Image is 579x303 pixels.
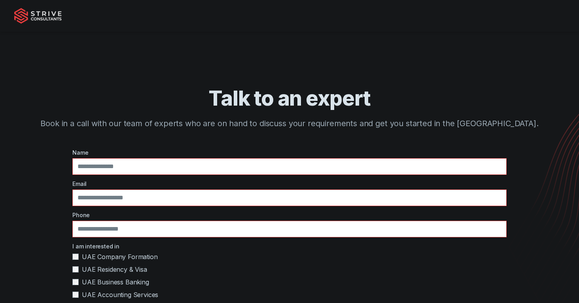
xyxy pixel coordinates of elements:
label: Email [72,180,507,188]
input: UAE Accounting Services [72,292,79,298]
input: UAE Company Formation [72,254,79,260]
span: UAE Accounting Services [82,290,158,299]
input: UAE Business Banking [72,279,79,285]
span: UAE Company Formation [82,252,158,261]
label: Name [72,148,507,157]
img: Strive Consultants [14,8,62,24]
label: Phone [72,211,507,219]
span: UAE Business Banking [82,277,149,287]
label: I am interested in [72,242,507,250]
input: UAE Residency & Visa [72,266,79,273]
p: Book in a call with our team of experts who are on hand to discuss your requirements and get you ... [36,117,543,129]
h1: Talk to an expert [36,85,543,111]
span: UAE Residency & Visa [82,265,147,274]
